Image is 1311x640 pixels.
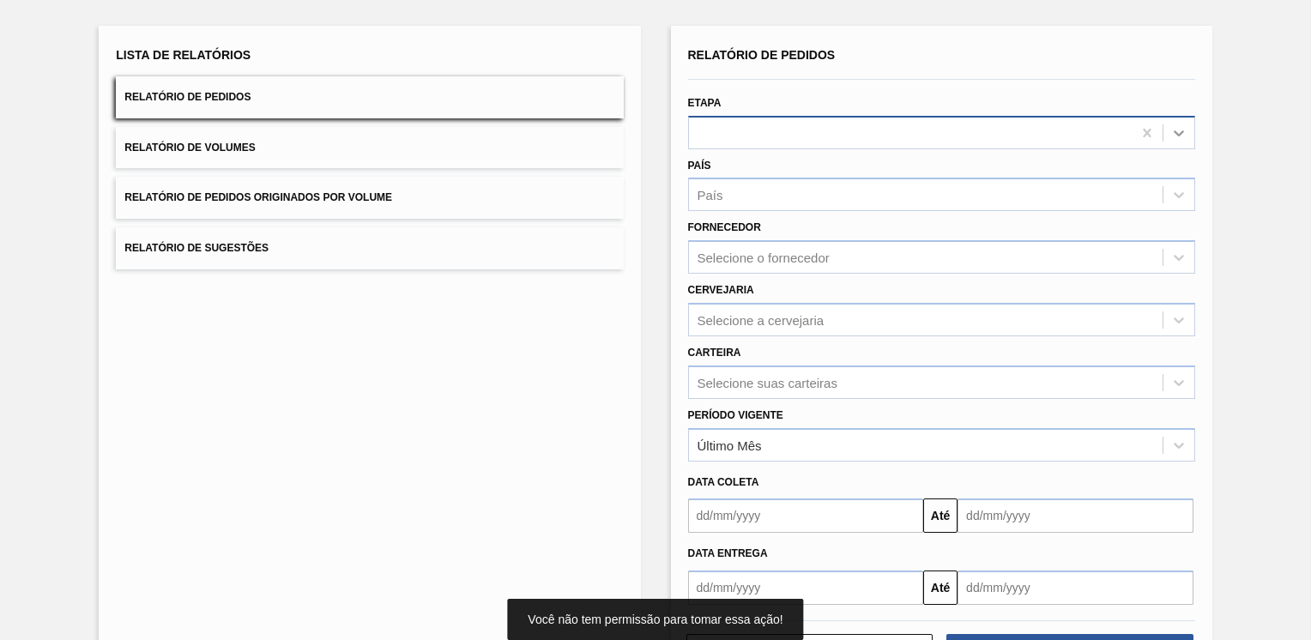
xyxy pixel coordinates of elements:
[116,227,623,269] button: Relatório de Sugestões
[124,91,251,103] span: Relatório de Pedidos
[688,409,783,421] label: Período Vigente
[923,498,958,533] button: Até
[688,547,768,559] span: Data Entrega
[116,127,623,169] button: Relatório de Volumes
[688,221,761,233] label: Fornecedor
[116,177,623,219] button: Relatório de Pedidos Originados por Volume
[528,613,782,626] span: Você não tem permissão para tomar essa ação!
[124,242,269,254] span: Relatório de Sugestões
[688,48,836,62] span: Relatório de Pedidos
[698,312,825,327] div: Selecione a cervejaria
[923,571,958,605] button: Até
[116,48,251,62] span: Lista de Relatórios
[116,76,623,118] button: Relatório de Pedidos
[688,571,924,605] input: dd/mm/yyyy
[698,251,830,265] div: Selecione o fornecedor
[698,438,762,452] div: Último Mês
[688,160,711,172] label: País
[698,188,723,202] div: País
[688,97,722,109] label: Etapa
[958,571,1193,605] input: dd/mm/yyyy
[688,284,754,296] label: Cervejaria
[958,498,1193,533] input: dd/mm/yyyy
[124,191,392,203] span: Relatório de Pedidos Originados por Volume
[688,347,741,359] label: Carteira
[688,498,924,533] input: dd/mm/yyyy
[124,142,255,154] span: Relatório de Volumes
[698,375,837,389] div: Selecione suas carteiras
[688,476,759,488] span: Data coleta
